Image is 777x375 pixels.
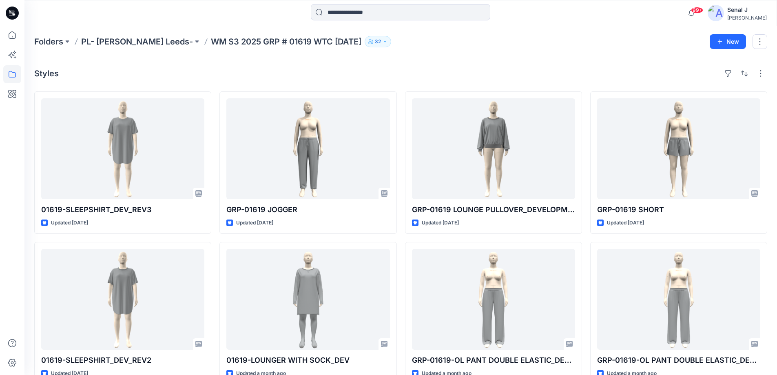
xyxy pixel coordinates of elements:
a: 01619-SLEEPSHIRT_DEV_REV2 [41,249,204,350]
span: 99+ [691,7,703,13]
a: GRP-01619 JOGGER [226,98,390,199]
p: GRP-01619 LOUNGE PULLOVER_DEVELOPMENT [412,204,575,215]
h4: Styles [34,69,59,78]
a: GRP-01619 SHORT [597,98,760,199]
p: 32 [375,37,381,46]
a: GRP-01619-OL PANT DOUBLE ELASTIC_DEV_REV1 [412,249,575,350]
p: 01619-LOUNGER WITH SOCK_DEV [226,355,390,366]
button: 32 [365,36,391,47]
div: [PERSON_NAME] [727,15,767,21]
a: GRP-01619 LOUNGE PULLOVER_DEVELOPMENT [412,98,575,199]
button: New [710,34,746,49]
div: Senal J [727,5,767,15]
p: GRP-01619 SHORT [597,204,760,215]
p: Updated [DATE] [51,219,88,227]
a: 01619-LOUNGER WITH SOCK_DEV [226,249,390,350]
p: 01619-SLEEPSHIRT_DEV_REV2 [41,355,204,366]
a: GRP-01619-OL PANT DOUBLE ELASTIC_DEV_REV2 [597,249,760,350]
p: Updated [DATE] [607,219,644,227]
p: Updated [DATE] [422,219,459,227]
p: GRP-01619-OL PANT DOUBLE ELASTIC_DEV_REV2 [597,355,760,366]
a: 01619-SLEEPSHIRT_DEV_REV3 [41,98,204,199]
p: Updated [DATE] [236,219,273,227]
a: PL- [PERSON_NAME] Leeds- [81,36,193,47]
p: GRP-01619-OL PANT DOUBLE ELASTIC_DEV_REV1 [412,355,575,366]
img: avatar [708,5,724,21]
a: Folders [34,36,63,47]
p: 01619-SLEEPSHIRT_DEV_REV3 [41,204,204,215]
p: GRP-01619 JOGGER [226,204,390,215]
p: WM S3 2025 GRP # 01619 WTC [DATE] [211,36,361,47]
